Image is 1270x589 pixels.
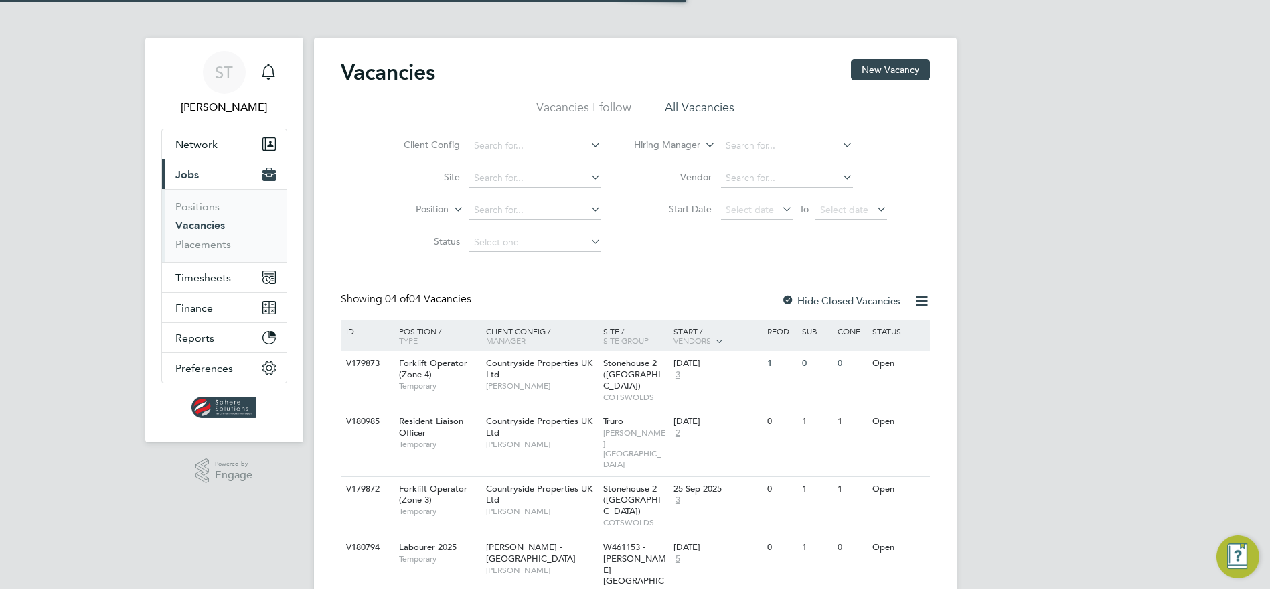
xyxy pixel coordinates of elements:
[341,292,474,306] div: Showing
[603,415,623,427] span: Truro
[834,535,869,560] div: 0
[162,353,287,383] button: Preferences
[175,200,220,213] a: Positions
[799,535,834,560] div: 1
[799,320,834,342] div: Sub
[175,271,231,284] span: Timesheets
[1216,535,1259,578] button: Engage Resource Center
[781,294,900,307] label: Hide Closed Vacancies
[721,169,853,188] input: Search for...
[673,369,682,381] span: 3
[603,428,667,469] span: [PERSON_NAME][GEOGRAPHIC_DATA]
[673,358,761,369] div: [DATE]
[799,351,834,376] div: 0
[215,470,252,481] span: Engage
[600,320,670,352] div: Site /
[399,439,479,450] span: Temporary
[343,535,390,560] div: V180794
[764,351,799,376] div: 1
[799,477,834,502] div: 1
[399,357,467,380] span: Forklift Operator (Zone 4)
[851,59,930,80] button: New Vacancy
[399,541,457,553] span: Labourer 2025
[623,139,700,152] label: Hiring Manager
[673,428,682,439] span: 2
[486,565,597,576] span: [PERSON_NAME]
[399,553,479,564] span: Temporary
[372,203,449,216] label: Position
[486,506,597,517] span: [PERSON_NAME]
[385,292,409,306] span: 04 of
[469,233,601,252] input: Select one
[635,203,712,215] label: Start Date
[799,409,834,434] div: 1
[162,189,287,262] div: Jobs
[486,381,597,391] span: [PERSON_NAME]
[673,495,682,506] span: 3
[834,477,869,502] div: 1
[175,332,214,344] span: Reports
[834,320,869,342] div: Conf
[161,99,287,115] span: Selin Thomas
[834,351,869,376] div: 0
[389,320,483,352] div: Position /
[162,159,287,189] button: Jobs
[603,357,661,391] span: Stonehouse 2 ([GEOGRAPHIC_DATA])
[175,238,231,251] a: Placements
[195,458,252,484] a: Powered byEngage
[486,439,597,450] span: [PERSON_NAME]
[764,320,799,342] div: Reqd
[820,204,868,216] span: Select date
[343,320,390,342] div: ID
[721,137,853,155] input: Search for...
[162,293,287,322] button: Finance
[673,416,761,428] div: [DATE]
[603,517,667,528] span: COTSWOLDS
[145,38,303,442] nav: Main navigation
[764,477,799,502] div: 0
[665,99,734,123] li: All Vacancies
[383,171,460,183] label: Site
[795,200,813,218] span: To
[399,415,463,438] span: Resident Liaison Officer
[175,302,213,314] span: Finance
[161,51,287,115] a: ST[PERSON_NAME]
[385,292,471,306] span: 04 Vacancies
[399,335,418,346] span: Type
[191,397,256,418] img: spheresolutions-logo-retina.png
[215,64,233,81] span: ST
[399,381,479,391] span: Temporary
[764,409,799,434] div: 0
[486,335,526,346] span: Manager
[343,477,390,502] div: V179872
[486,415,592,438] span: Countryside Properties UK Ltd
[469,137,601,155] input: Search for...
[162,323,287,352] button: Reports
[175,138,218,151] span: Network
[483,320,600,352] div: Client Config /
[383,139,460,151] label: Client Config
[673,553,682,565] span: 5
[161,397,287,418] a: Go to home page
[869,409,927,434] div: Open
[469,201,601,220] input: Search for...
[635,171,712,183] label: Vendor
[469,169,601,188] input: Search for...
[175,362,233,375] span: Preferences
[399,506,479,517] span: Temporary
[726,204,774,216] span: Select date
[603,392,667,403] span: COTSWOLDS
[162,263,287,292] button: Timesheets
[869,477,927,502] div: Open
[343,351,390,376] div: V179873
[536,99,631,123] li: Vacancies I follow
[673,335,711,346] span: Vendors
[162,129,287,159] button: Network
[670,320,764,353] div: Start /
[343,409,390,434] div: V180985
[603,483,661,517] span: Stonehouse 2 ([GEOGRAPHIC_DATA])
[399,483,467,506] span: Forklift Operator (Zone 3)
[383,235,460,247] label: Status
[175,168,199,181] span: Jobs
[673,484,761,495] div: 25 Sep 2025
